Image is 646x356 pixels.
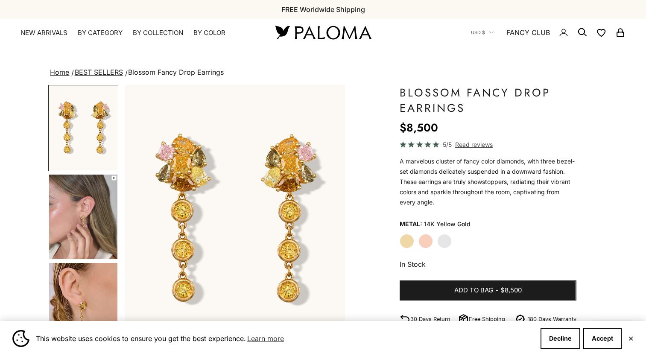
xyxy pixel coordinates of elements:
p: 180 Days Warranty [528,315,576,324]
p: FREE Worldwide Shipping [281,4,365,15]
span: USD $ [471,29,485,36]
nav: Primary navigation [20,29,255,37]
sale-price: $8,500 [400,119,438,136]
a: NEW ARRIVALS [20,29,67,37]
a: BEST SELLERS [75,68,123,76]
nav: breadcrumbs [48,67,597,79]
img: #YellowGold [49,86,117,170]
variant-option-value: 14K Yellow Gold [424,218,471,231]
p: Free Shipping [469,315,505,324]
button: Go to item 4 [48,174,118,260]
span: 5/5 [443,140,452,149]
summary: By Collection [133,29,183,37]
p: 30 Days Return [410,315,450,324]
a: 5/5 Read reviews [400,140,576,149]
h1: Blossom Fancy Drop Earrings [400,85,576,116]
p: In Stock [400,259,576,270]
img: #YellowGold #RoseGold #WhiteGold [49,175,117,259]
img: Cookie banner [12,330,29,347]
a: Learn more [246,332,285,345]
button: Add to bag-$8,500 [400,280,576,301]
button: USD $ [471,29,494,36]
a: FANCY CLUB [506,27,550,38]
span: This website uses cookies to ensure you get the best experience. [36,332,534,345]
p: A marvelous cluster of fancy color diamonds, with three bezel-set diamonds delicately suspended i... [400,156,576,207]
button: Go to item 1 [48,85,118,171]
span: Blossom Fancy Drop Earrings [128,68,224,76]
button: Close [628,336,634,341]
summary: By Color [193,29,225,37]
legend: Metal: [400,218,422,231]
img: #YellowGold #WhiteGold #RoseGold [49,263,117,347]
span: Read reviews [455,140,493,149]
button: Decline [541,328,580,349]
button: Accept [583,328,622,349]
span: $8,500 [500,285,522,296]
nav: Secondary navigation [471,19,626,46]
span: Add to bag [454,285,493,296]
a: Home [50,68,69,76]
button: Go to item 5 [48,262,118,348]
summary: By Category [78,29,123,37]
